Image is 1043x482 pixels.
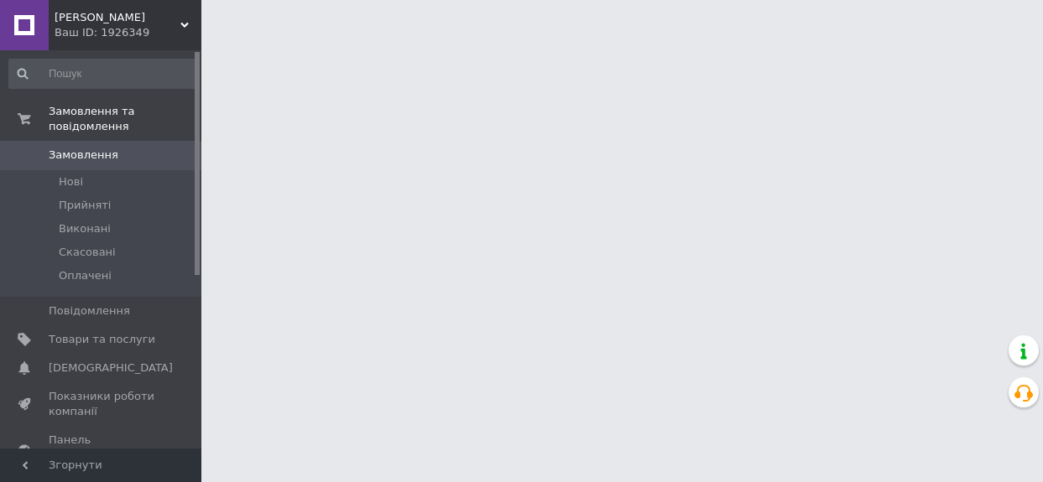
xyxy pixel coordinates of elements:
span: Товари та послуги [49,332,155,347]
span: Показники роботи компанії [49,389,155,419]
span: Нові [59,174,83,189]
span: Скасовані [59,245,116,260]
span: АРКАДІЯ ДЖЕМС [55,10,180,25]
span: Замовлення та повідомлення [49,104,201,134]
span: Замовлення [49,148,118,163]
span: Прийняті [59,198,111,213]
div: Ваш ID: 1926349 [55,25,201,40]
span: [DEMOGRAPHIC_DATA] [49,360,173,376]
input: Пошук [8,59,197,89]
span: Повідомлення [49,303,130,319]
span: Виконані [59,221,111,236]
span: Оплачені [59,268,112,283]
span: Панель управління [49,433,155,463]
